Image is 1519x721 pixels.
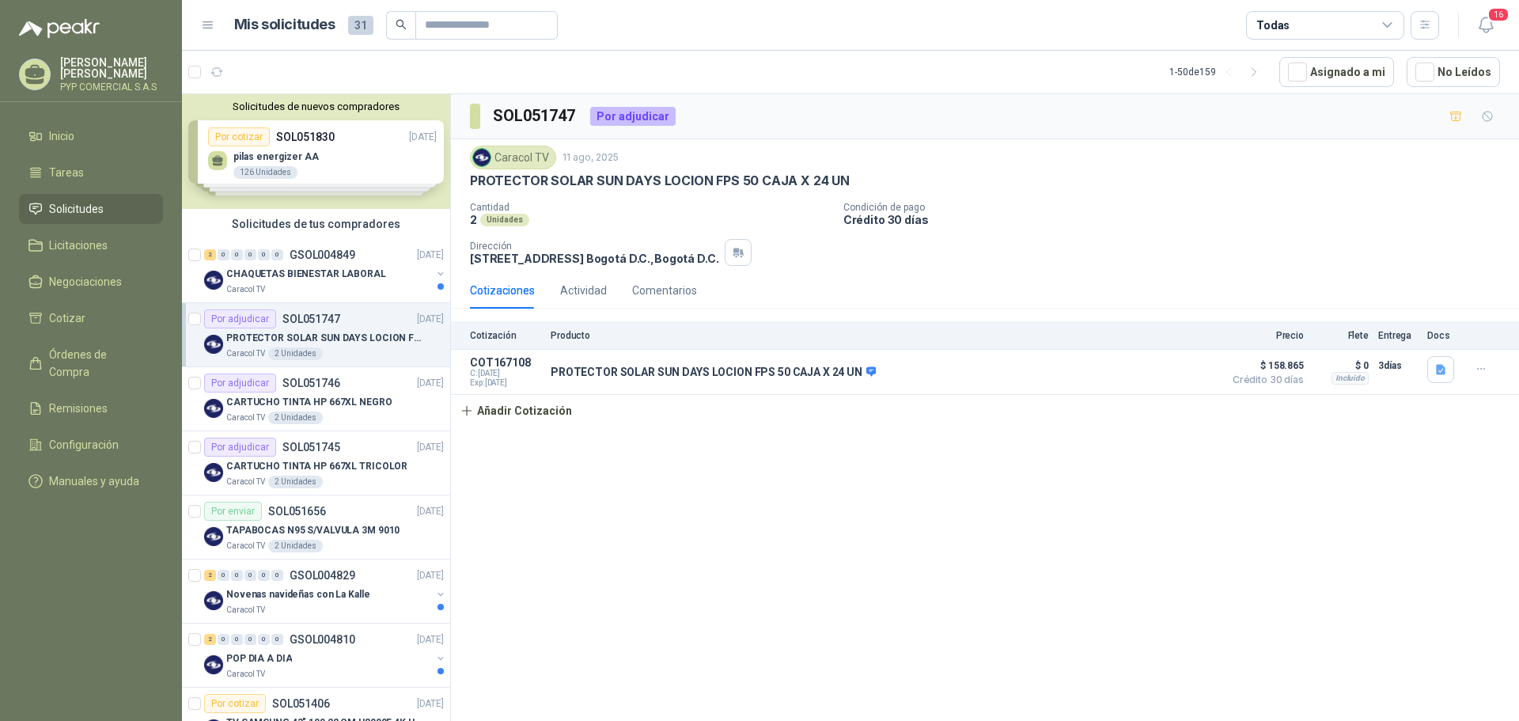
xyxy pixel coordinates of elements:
div: 0 [258,634,270,645]
p: SOL051746 [282,378,340,389]
p: Caracol TV [226,540,265,552]
a: Solicitudes [19,194,163,224]
p: Condición de pago [843,202,1513,213]
div: 0 [244,634,256,645]
a: 2 0 0 0 0 0 GSOL004810[DATE] Company LogoPOP DIA A DIACaracol TV [204,630,447,681]
p: [DATE] [417,312,444,327]
p: [DATE] [417,504,444,519]
p: PROTECTOR SOLAR SUN DAYS LOCION FPS 50 CAJA X 24 UN [226,331,423,346]
span: Solicitudes [49,200,104,218]
p: GSOL004810 [290,634,355,645]
p: Precio [1225,330,1304,341]
span: $ 158.865 [1225,356,1304,375]
p: [DATE] [417,376,444,391]
div: Por cotizar [204,694,266,713]
a: 2 0 0 0 0 0 GSOL004849[DATE] Company LogoCHAQUETAS BIENESTAR LABORALCaracol TV [204,245,447,296]
p: SOL051745 [282,442,340,453]
p: [DATE] [417,248,444,263]
button: 16 [1472,11,1500,40]
div: 2 Unidades [268,476,323,488]
div: Por adjudicar [204,309,276,328]
p: Caracol TV [226,476,265,488]
div: 2 [204,249,216,260]
a: Órdenes de Compra [19,340,163,387]
div: 2 Unidades [268,347,323,360]
div: 0 [218,634,229,645]
p: POP DIA A DIA [226,651,292,666]
div: Caracol TV [470,146,556,169]
span: Órdenes de Compra [49,346,148,381]
p: Caracol TV [226,347,265,360]
p: SOL051406 [272,698,330,709]
span: Tareas [49,164,84,181]
div: 2 [204,570,216,581]
div: Por adjudicar [204,438,276,457]
a: Por adjudicarSOL051746[DATE] Company LogoCARTUCHO TINTA HP 667XL NEGROCaracol TV2 Unidades [182,367,450,431]
div: 0 [271,249,283,260]
div: 2 Unidades [268,412,323,424]
div: 0 [218,570,229,581]
a: Tareas [19,157,163,188]
p: SOL051656 [268,506,326,517]
p: GSOL004849 [290,249,355,260]
img: Company Logo [204,655,223,674]
p: PYP COMERCIAL S.A.S [60,82,163,92]
p: CARTUCHO TINTA HP 667XL NEGRO [226,395,392,410]
div: Comentarios [632,282,697,299]
p: TAPABOCAS N95 S/VALVULA 3M 9010 [226,523,400,538]
img: Company Logo [204,591,223,610]
a: Por enviarSOL051656[DATE] Company LogoTAPABOCAS N95 S/VALVULA 3M 9010Caracol TV2 Unidades [182,495,450,560]
div: Por adjudicar [204,374,276,393]
div: 2 [204,634,216,645]
p: Dirección [470,241,718,252]
p: PROTECTOR SOLAR SUN DAYS LOCION FPS 50 CAJA X 24 UN [551,366,876,380]
p: $ 0 [1313,356,1369,375]
span: Negociaciones [49,273,122,290]
p: SOL051747 [282,313,340,324]
span: Configuración [49,436,119,453]
p: Caracol TV [226,668,265,681]
img: Company Logo [204,463,223,482]
div: 0 [218,249,229,260]
a: 2 0 0 0 0 0 GSOL004829[DATE] Company LogoNovenas navideñas con La KalleCaracol TV [204,566,447,617]
div: 2 Unidades [268,540,323,552]
p: Cantidad [470,202,831,213]
div: 0 [231,634,243,645]
div: Unidades [480,214,529,226]
img: Company Logo [473,149,491,166]
div: Por adjudicar [590,107,676,126]
p: Caracol TV [226,283,265,296]
p: [PERSON_NAME] [PERSON_NAME] [60,57,163,79]
p: [DATE] [417,440,444,455]
p: COT167108 [470,356,541,369]
div: 0 [244,570,256,581]
span: 31 [348,16,373,35]
a: Configuración [19,430,163,460]
p: Cotización [470,330,541,341]
span: C: [DATE] [470,369,541,378]
p: 3 días [1378,356,1418,375]
a: Cotizar [19,303,163,333]
a: Negociaciones [19,267,163,297]
p: [STREET_ADDRESS] Bogotá D.C. , Bogotá D.C. [470,252,718,265]
span: Manuales y ayuda [49,472,139,490]
p: Crédito 30 días [843,213,1513,226]
div: Por enviar [204,502,262,521]
p: [DATE] [417,696,444,712]
p: CHAQUETAS BIENESTAR LABORAL [226,267,386,282]
a: Manuales y ayuda [19,466,163,496]
span: search [396,19,407,30]
img: Logo peakr [19,19,100,38]
button: No Leídos [1407,57,1500,87]
div: Actividad [560,282,607,299]
p: Caracol TV [226,412,265,424]
p: Novenas navideñas con La Kalle [226,587,369,602]
span: Licitaciones [49,237,108,254]
a: Por adjudicarSOL051745[DATE] Company LogoCARTUCHO TINTA HP 667XL TRICOLORCaracol TV2 Unidades [182,431,450,495]
span: Inicio [49,127,74,145]
img: Company Logo [204,271,223,290]
button: Añadir Cotización [451,395,581,427]
div: 0 [258,570,270,581]
div: 0 [271,634,283,645]
img: Company Logo [204,399,223,418]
